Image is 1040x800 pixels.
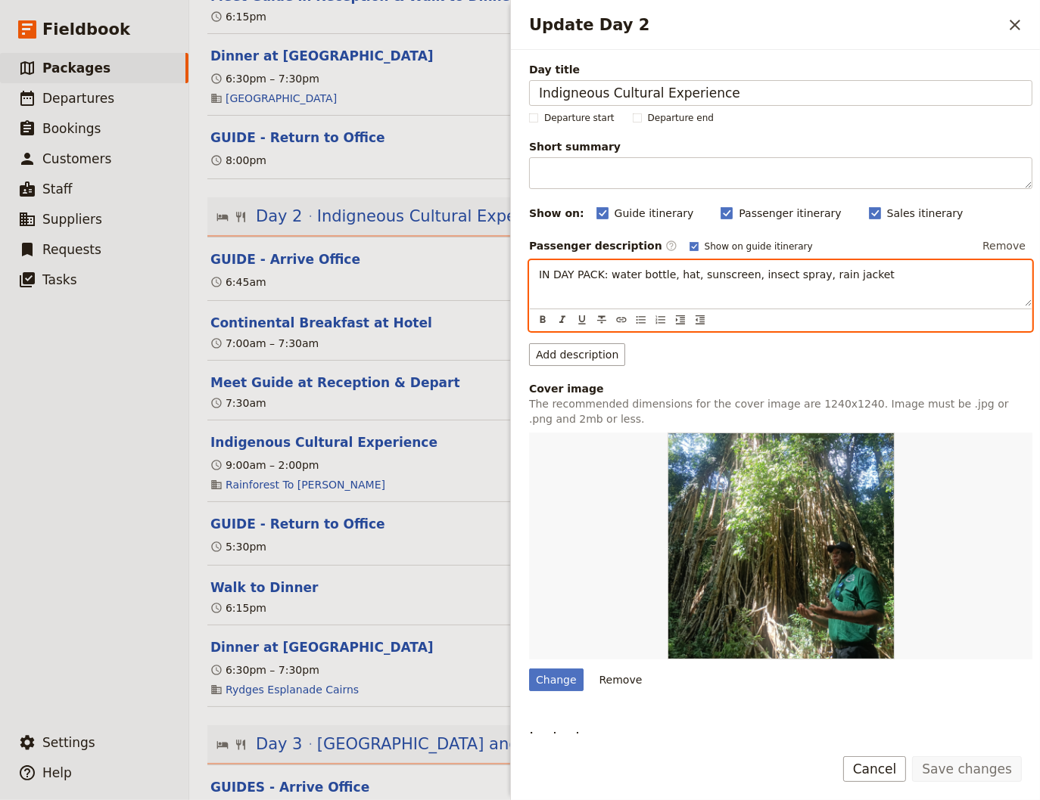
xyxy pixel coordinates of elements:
[692,312,708,328] button: Decrease indent
[705,240,813,253] span: Show on guide itinerary
[529,238,677,253] label: Passenger description
[210,71,319,86] div: 6:30pm – 7:30pm
[612,733,624,745] span: ​
[210,638,434,656] button: Edit this itinerary item
[534,312,551,328] button: Format bold
[210,314,432,332] button: Edit this itinerary item
[529,62,1032,77] span: Day title
[633,312,649,328] button: Bulleted list
[529,727,1032,758] h3: Inclusions
[42,765,72,780] span: Help
[887,206,964,221] span: Sales itinerary
[613,312,630,328] button: Insert link
[912,756,1022,782] button: Save changes
[256,205,303,228] span: Day 2
[210,153,266,168] div: 8:00pm
[529,14,1002,36] h2: Update Day 2
[216,205,565,228] button: Edit day information
[210,129,385,147] button: Edit this itinerary item
[42,151,111,166] span: Customers
[544,112,615,124] span: Departure start
[210,9,266,24] div: 6:15pm
[210,374,460,392] button: Edit this itinerary item
[42,60,111,76] span: Packages
[42,735,95,750] span: Settings
[612,733,624,751] span: ​
[216,733,722,755] button: Edit day information
[210,395,266,411] div: 7:30am
[210,457,319,473] div: 9:00am – 2:00pm
[665,240,677,252] span: ​
[210,250,360,268] button: Edit this itinerary item
[529,139,1032,154] span: Short summary
[42,181,73,197] span: Staff
[210,433,437,451] button: Edit this itinerary item
[593,312,610,328] button: Format strikethrough
[42,91,114,106] span: Departures
[976,234,1032,257] button: Remove
[42,18,130,41] span: Fieldbook
[529,668,584,691] div: Change
[529,206,584,221] div: Show on:
[648,112,714,124] span: Departure end
[256,733,303,755] span: Day 3
[317,205,565,228] span: Indigneous Cultural Experience
[210,539,266,554] div: 5:30pm
[317,733,723,755] span: [GEOGRAPHIC_DATA] and the [GEOGRAPHIC_DATA]
[226,91,337,106] a: [GEOGRAPHIC_DATA]
[539,268,895,281] span: IN DAY PACK: water bottle, hat, sunscreen, insect spray, rain jacket
[210,600,266,616] div: 6:15pm
[210,47,434,65] button: Edit this itinerary item
[210,336,319,351] div: 7:00am – 7:30am
[210,515,385,533] button: Edit this itinerary item
[843,756,907,782] button: Cancel
[529,343,625,366] button: Add description
[42,272,77,287] span: Tasks
[42,242,101,257] span: Requests
[615,206,694,221] span: Guide itinerary
[668,433,895,659] img: https://d33jgr8dhgav85.cloudfront.net/638dda354696e2626e419d95/68ef5d168fd740c9e2d8dffc?Expires=1...
[672,312,689,328] button: Increase indent
[574,312,590,328] button: Format underline
[210,778,369,796] button: Edit this itinerary item
[226,682,359,697] a: Rydges Esplanade Cairns
[554,312,571,328] button: Format italic
[226,477,385,492] a: Rainforest To [PERSON_NAME]
[593,668,649,691] button: Remove
[529,80,1032,106] input: Day title
[529,381,1032,396] div: Cover image
[210,662,319,678] div: 6:30pm – 7:30pm
[1002,12,1028,38] button: Close drawer
[652,312,669,328] button: Numbered list
[529,396,1032,426] p: The recommended dimensions for the cover image are 1240x1240. Image must be .jpg or .png and 2mb ...
[739,206,841,221] span: Passenger itinerary
[210,578,318,597] button: Edit this itinerary item
[42,212,102,227] span: Suppliers
[210,274,266,290] div: 6:45am
[529,157,1032,189] textarea: Short summary
[42,121,101,136] span: Bookings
